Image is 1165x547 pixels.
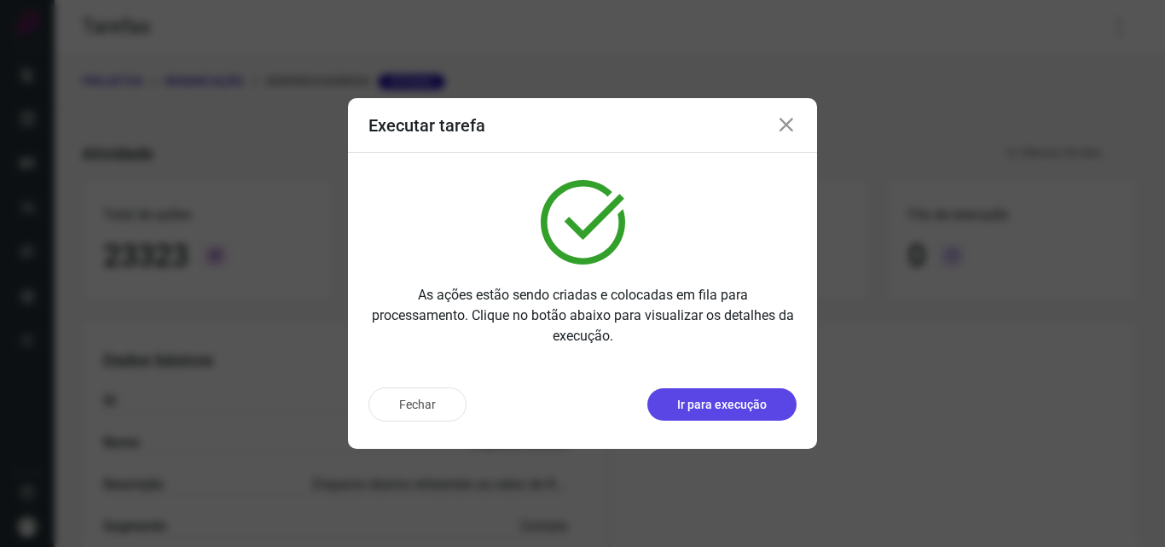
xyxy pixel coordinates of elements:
p: As ações estão sendo criadas e colocadas em fila para processamento. Clique no botão abaixo para ... [368,285,797,346]
p: Ir para execução [677,396,767,414]
img: verified.svg [541,180,625,265]
button: Ir para execução [647,388,797,421]
button: Fechar [368,387,467,422]
h3: Executar tarefa [368,115,485,136]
